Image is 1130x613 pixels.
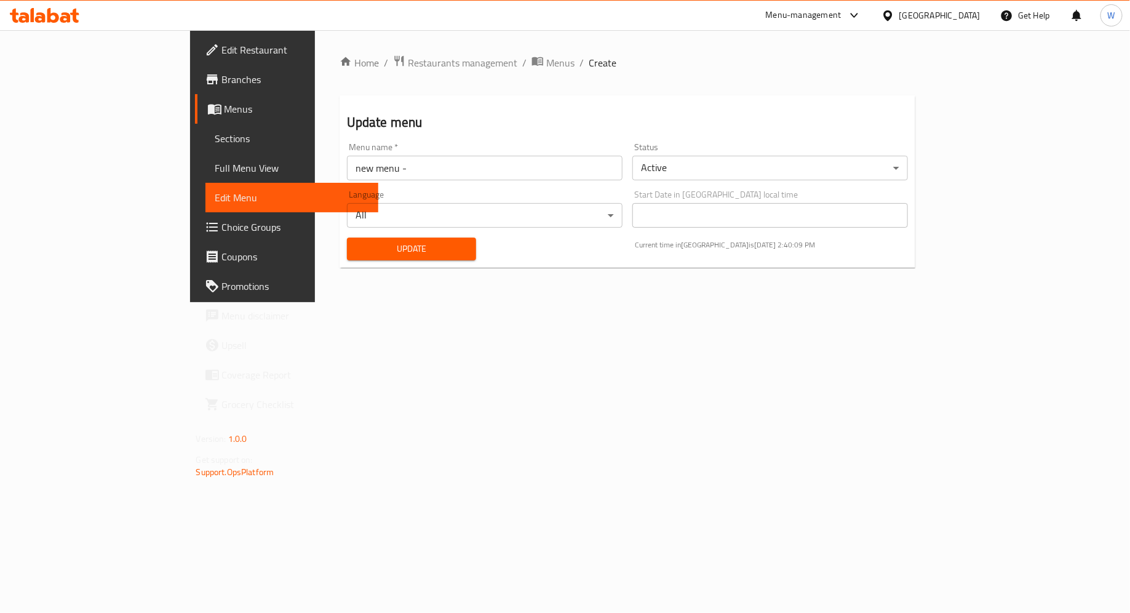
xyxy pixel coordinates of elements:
span: Create [589,55,616,70]
a: Promotions [195,271,379,301]
div: Menu-management [766,8,842,23]
span: Menu disclaimer [222,308,369,323]
a: Menu disclaimer [195,301,379,331]
input: Please enter Menu name [347,156,623,180]
span: Grocery Checklist [222,397,369,412]
div: [GEOGRAPHIC_DATA] [899,9,981,22]
span: Choice Groups [222,220,369,234]
button: Update [347,238,476,260]
a: Restaurants management [393,55,517,71]
p: Current time in [GEOGRAPHIC_DATA] is [DATE] 2:40:09 PM [635,239,908,250]
span: 1.0.0 [228,431,247,447]
nav: breadcrumb [340,55,916,71]
a: Edit Restaurant [195,35,379,65]
span: Restaurants management [408,55,517,70]
a: Sections [205,124,379,153]
span: Update [357,241,466,257]
a: Branches [195,65,379,94]
span: Menus [225,102,369,116]
a: Coupons [195,242,379,271]
a: Coverage Report [195,360,379,390]
span: Sections [215,131,369,146]
span: Coverage Report [222,367,369,382]
a: Edit Menu [205,183,379,212]
a: Upsell [195,331,379,360]
span: Coupons [222,249,369,264]
span: Get support on: [196,452,253,468]
li: / [522,55,527,70]
a: Full Menu View [205,153,379,183]
li: / [384,55,388,70]
div: Active [632,156,908,180]
a: Grocery Checklist [195,390,379,419]
span: Upsell [222,338,369,353]
span: Version: [196,431,226,447]
li: / [579,55,584,70]
a: Menus [531,55,575,71]
a: Menus [195,94,379,124]
span: Promotions [222,279,369,294]
span: Branches [222,72,369,87]
span: Edit Restaurant [222,42,369,57]
div: All [347,203,623,228]
h2: Update menu [347,113,909,132]
span: Edit Menu [215,190,369,205]
a: Choice Groups [195,212,379,242]
span: W [1108,9,1115,22]
span: Full Menu View [215,161,369,175]
span: Menus [546,55,575,70]
a: Support.OpsPlatform [196,464,274,480]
